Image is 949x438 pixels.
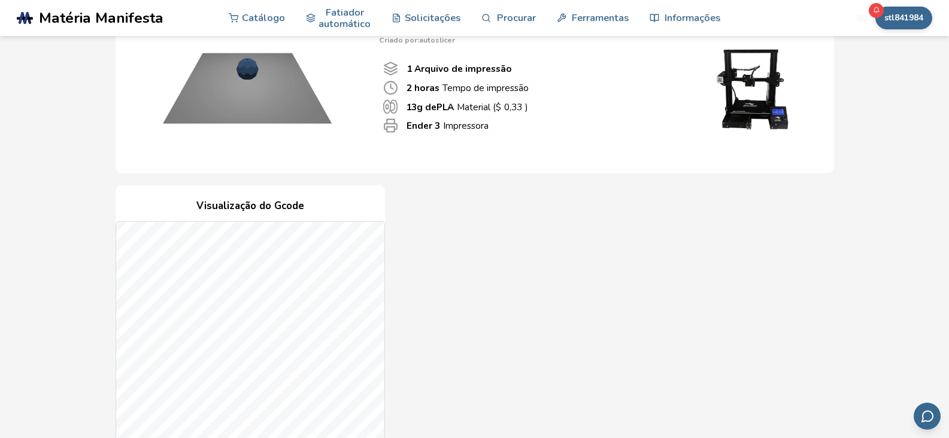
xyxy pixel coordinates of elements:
[525,101,528,113] font: )
[419,35,455,45] font: autoslicer
[504,101,522,113] font: 0,33
[436,101,454,113] font: PLA
[196,199,304,213] font: Visualização do Gcode
[572,11,629,25] font: Ferramentas
[690,44,810,134] img: Impressora
[407,119,440,132] font: Ender 3
[383,61,398,76] span: Número de arquivos de impressão
[457,101,501,113] font: Material ($
[914,403,941,430] button: Enviar feedback por e-mail
[442,81,529,94] font: Tempo de impressão
[417,101,436,113] font: g de
[319,5,371,31] font: Fatiador automático
[379,35,419,45] font: Criado por:
[39,8,163,28] font: Matéria Manifesta
[407,81,439,94] font: 2 horas
[405,11,460,25] font: Solicitações
[383,80,398,95] span: Tempo de impressão
[414,62,512,75] font: Arquivo de impressão
[443,119,489,132] font: Impressora
[407,62,412,75] font: 1
[383,99,398,114] span: Material usado
[242,11,285,25] font: Catálogo
[406,101,417,113] font: 13
[497,11,536,25] font: Procurar
[884,12,923,23] font: stl841984
[665,11,720,25] font: Informações
[383,118,398,133] span: Impressora
[875,7,932,29] button: stl841984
